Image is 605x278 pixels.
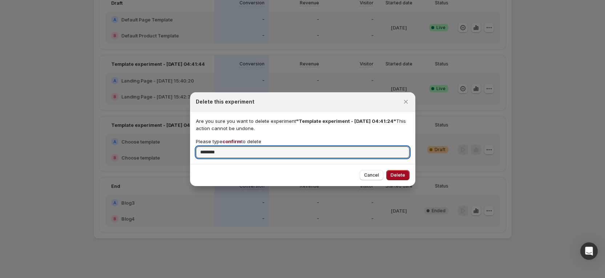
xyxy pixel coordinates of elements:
p: Are you sure you want to delete experiment This action cannot be undone. [196,117,410,132]
span: Delete [391,172,405,178]
span: Cancel [364,172,379,178]
button: Cancel [360,170,383,180]
button: Delete [386,170,410,180]
button: Close [401,97,411,107]
h2: Delete this experiment [196,98,254,105]
span: "Template experiment - [DATE] 04:41:24" [296,118,396,124]
div: Open Intercom Messenger [580,242,598,260]
span: confirm [222,138,241,144]
p: Please type to delete [196,138,261,145]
